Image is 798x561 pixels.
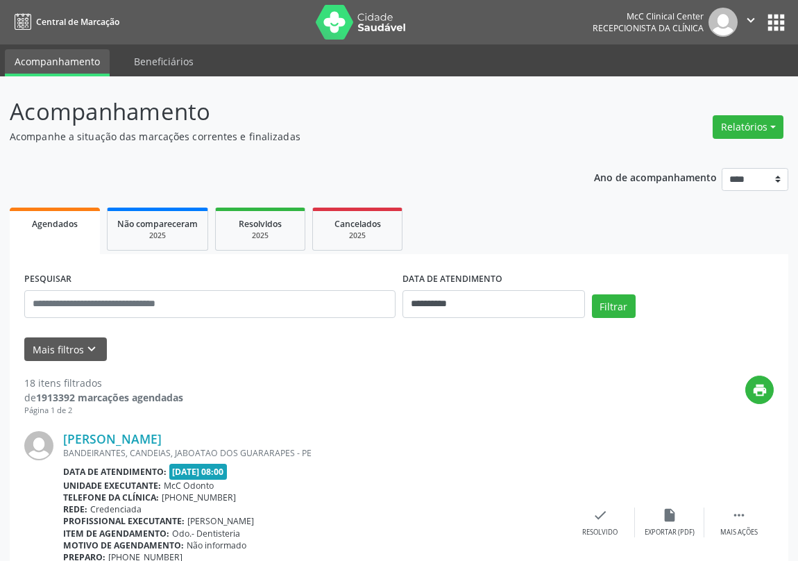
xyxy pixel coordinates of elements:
a: Beneficiários [124,49,203,74]
b: Item de agendamento: [63,528,169,539]
div: 2025 [117,231,198,241]
b: Data de atendimento: [63,466,167,478]
div: 2025 [226,231,295,241]
button: Relatórios [713,115,783,139]
strong: 1913392 marcações agendadas [36,391,183,404]
div: BANDEIRANTES, CANDEIAS, JABOATAO DOS GUARARAPES - PE [63,447,566,459]
b: Unidade executante: [63,480,161,492]
span: Cancelados [334,218,381,230]
span: [PERSON_NAME] [187,515,254,527]
div: Página 1 de 2 [24,405,183,417]
i: insert_drive_file [662,508,677,523]
b: Telefone da clínica: [63,492,159,503]
a: Acompanhamento [5,49,110,76]
div: McC Clinical Center [593,10,704,22]
div: 18 itens filtrados [24,376,183,390]
i:  [731,508,747,523]
button: Mais filtroskeyboard_arrow_down [24,337,107,362]
span: [PHONE_NUMBER] [162,492,236,503]
i: check [593,508,608,523]
label: PESQUISAR [24,269,71,290]
div: Exportar (PDF) [645,528,695,537]
div: de [24,390,183,405]
b: Motivo de agendamento: [63,539,184,551]
a: Central de Marcação [10,10,119,33]
i: print [752,383,767,398]
p: Acompanhe a situação das marcações correntes e finalizadas [10,129,554,144]
div: Resolvido [582,528,618,537]
b: Profissional executante: [63,515,185,527]
i:  [743,12,758,28]
p: Acompanhamento [10,94,554,129]
span: Resolvidos [239,218,282,230]
a: [PERSON_NAME] [63,431,162,446]
span: McC Odonto [164,480,214,492]
img: img [24,431,53,460]
img: img [708,8,738,37]
b: Rede: [63,503,87,515]
div: Mais ações [720,528,758,537]
span: Credenciada [90,503,142,515]
span: Odo.- Dentisteria [172,528,240,539]
label: DATA DE ATENDIMENTO [402,269,502,290]
span: [DATE] 08:00 [169,464,228,480]
p: Ano de acompanhamento [594,168,717,185]
span: Central de Marcação [36,16,119,28]
button: Filtrar [592,294,636,318]
i: keyboard_arrow_down [84,342,99,357]
span: Agendados [32,218,78,230]
span: Não informado [187,539,246,551]
button:  [738,8,764,37]
button: print [745,376,774,404]
button: apps [764,10,788,35]
span: Recepcionista da clínica [593,22,704,34]
span: Não compareceram [117,218,198,230]
div: 2025 [323,231,392,241]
